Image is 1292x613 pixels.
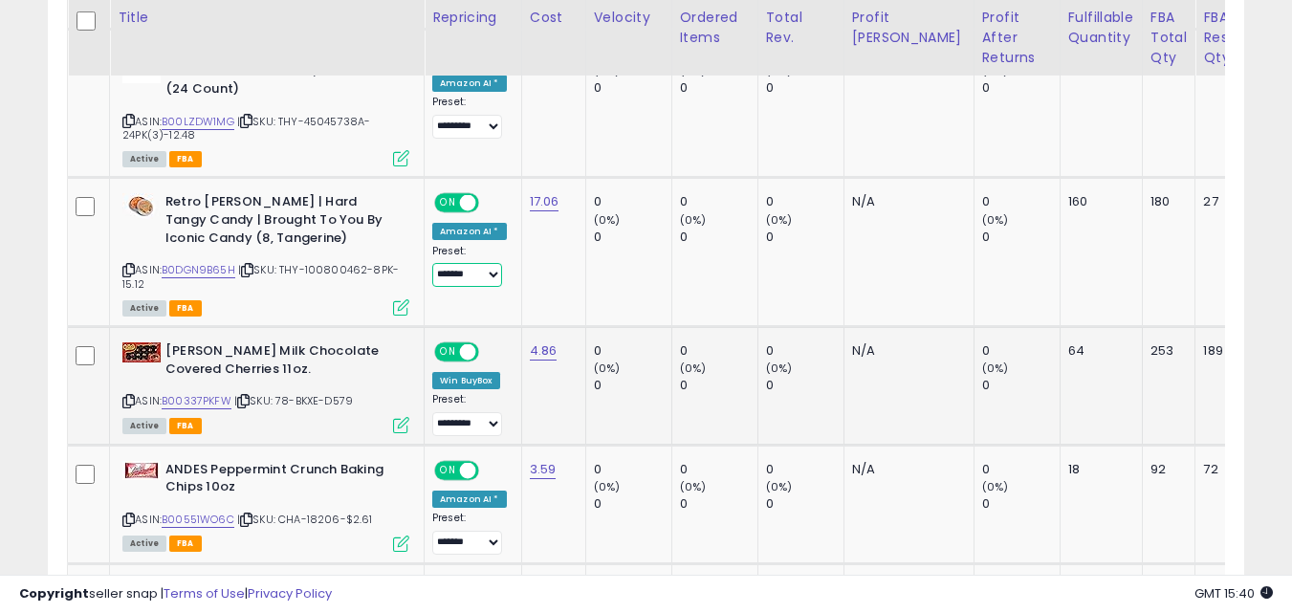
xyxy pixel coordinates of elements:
[982,8,1052,68] div: Profit After Returns
[1068,342,1128,360] div: 64
[982,479,1009,494] small: (0%)
[122,461,161,480] img: 41wPqOk3B1L._SL40_.jpg
[982,79,1060,97] div: 0
[594,479,621,494] small: (0%)
[594,79,671,97] div: 0
[165,461,398,501] b: ANDES Peppermint Crunch Baking Chips 10oz
[432,372,500,389] div: Win BuyBox
[982,342,1060,360] div: 0
[680,193,757,210] div: 0
[1203,342,1260,360] div: 189
[852,8,966,48] div: Profit [PERSON_NAME]
[680,495,757,513] div: 0
[162,114,234,130] a: B00LZDW1MG
[432,491,507,508] div: Amazon AI *
[766,361,793,376] small: (0%)
[982,377,1060,394] div: 0
[766,8,836,48] div: Total Rev.
[237,512,373,527] span: | SKU: CHA-18206-$2.61
[680,361,707,376] small: (0%)
[594,212,621,228] small: (0%)
[432,393,507,436] div: Preset:
[766,212,793,228] small: (0%)
[530,341,558,361] a: 4.86
[234,393,353,408] span: | SKU: 78-BKXE-D579
[982,461,1060,478] div: 0
[122,114,370,142] span: | SKU: THY-45045738A-24PK(3)-12.48
[594,229,671,246] div: 0
[852,193,959,210] div: N/A
[766,193,843,210] div: 0
[766,479,793,494] small: (0%)
[122,418,166,434] span: All listings currently available for purchase on Amazon
[436,344,460,361] span: ON
[169,300,202,317] span: FBA
[432,8,514,28] div: Repricing
[766,342,843,360] div: 0
[530,460,557,479] a: 3.59
[432,512,507,555] div: Preset:
[680,229,757,246] div: 0
[1203,193,1260,210] div: 27
[162,262,235,278] a: B0DGN9B65H
[162,393,231,409] a: B00337PKFW
[766,377,843,394] div: 0
[982,193,1060,210] div: 0
[169,536,202,552] span: FBA
[594,361,621,376] small: (0%)
[594,377,671,394] div: 0
[766,79,843,97] div: 0
[594,193,671,210] div: 0
[1068,8,1134,48] div: Fulfillable Quantity
[852,342,959,360] div: N/A
[1068,193,1128,210] div: 160
[594,495,671,513] div: 0
[248,584,332,602] a: Privacy Policy
[766,229,843,246] div: 0
[432,96,507,139] div: Preset:
[594,342,671,360] div: 0
[1150,193,1181,210] div: 180
[122,342,161,362] img: 51bZKsgXymL._SL40_.jpg
[680,212,707,228] small: (0%)
[1150,8,1188,68] div: FBA Total Qty
[122,461,409,550] div: ASIN:
[680,479,707,494] small: (0%)
[982,212,1009,228] small: (0%)
[530,192,559,211] a: 17.06
[982,229,1060,246] div: 0
[1203,8,1267,68] div: FBA Reserved Qty
[436,195,460,211] span: ON
[766,495,843,513] div: 0
[680,8,750,48] div: Ordered Items
[122,300,166,317] span: All listings currently available for purchase on Amazon
[169,418,202,434] span: FBA
[436,462,460,478] span: ON
[122,193,161,219] img: 41PP0T4cqjL._SL40_.jpg
[766,461,843,478] div: 0
[476,462,507,478] span: OFF
[530,8,578,28] div: Cost
[165,342,398,383] b: [PERSON_NAME] Milk Chocolate Covered Cherries 11oz.
[165,193,398,252] b: Retro [PERSON_NAME] | Hard Tangy Candy | Brought To You By Iconic Candy (8, Tangerine)
[680,79,757,97] div: 0
[982,361,1009,376] small: (0%)
[122,262,399,291] span: | SKU: THY-100800462-8PK-15.12
[122,342,409,431] div: ASIN:
[1068,461,1128,478] div: 18
[594,461,671,478] div: 0
[1150,342,1181,360] div: 253
[680,461,757,478] div: 0
[122,193,409,314] div: ASIN:
[476,195,507,211] span: OFF
[1150,461,1181,478] div: 92
[432,223,507,240] div: Amazon AI *
[432,245,507,288] div: Preset:
[19,585,332,603] div: seller snap | |
[476,344,507,361] span: OFF
[19,584,89,602] strong: Copyright
[122,151,166,167] span: All listings currently available for purchase on Amazon
[1194,584,1273,602] span: 2025-09-15 15:40 GMT
[594,8,664,28] div: Velocity
[680,377,757,394] div: 0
